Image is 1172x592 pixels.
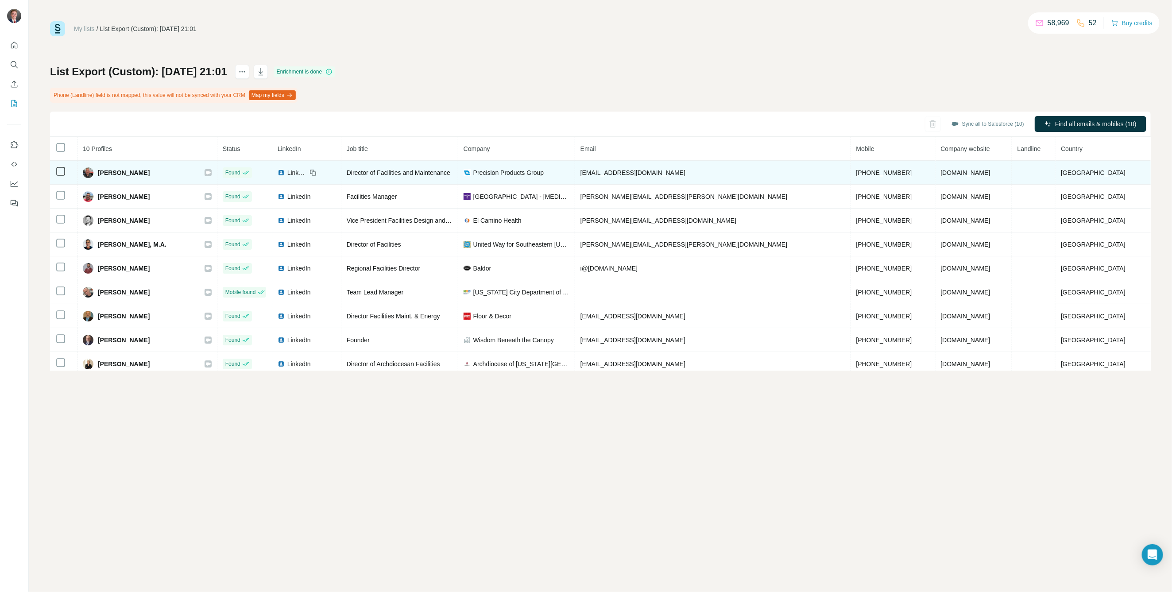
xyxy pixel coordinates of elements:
[941,241,990,248] span: [DOMAIN_NAME]
[473,312,511,321] span: Floor & Decor
[98,288,150,297] span: [PERSON_NAME]
[7,156,21,172] button: Use Surfe API
[274,66,336,77] div: Enrichment is done
[98,168,150,177] span: [PERSON_NAME]
[83,335,93,345] img: Avatar
[97,24,98,33] li: /
[580,217,736,224] span: [PERSON_NAME][EMAIL_ADDRESS][DOMAIN_NAME]
[464,145,490,152] span: Company
[287,336,311,344] span: LinkedIn
[464,193,471,200] img: company-logo
[347,360,440,368] span: Director of Archdiocesan Facilities
[223,145,240,152] span: Status
[1035,116,1146,132] button: Find all emails & mobiles (10)
[225,360,240,368] span: Found
[98,192,150,201] span: [PERSON_NAME]
[856,193,912,200] span: [PHONE_NUMBER]
[1061,360,1126,368] span: [GEOGRAPHIC_DATA]
[856,313,912,320] span: [PHONE_NUMBER]
[287,216,311,225] span: LinkedIn
[580,145,596,152] span: Email
[83,287,93,298] img: Avatar
[1089,18,1097,28] p: 52
[347,217,479,224] span: Vice President Facilities Design and Real Estate
[941,217,990,224] span: [DOMAIN_NAME]
[464,313,471,320] img: company-logo
[580,313,685,320] span: [EMAIL_ADDRESS][DOMAIN_NAME]
[347,265,421,272] span: Regional Facilities Director
[225,217,240,224] span: Found
[1061,313,1126,320] span: [GEOGRAPHIC_DATA]
[83,145,112,152] span: 10 Profiles
[945,117,1030,131] button: Sync all to Salesforce (10)
[347,313,440,320] span: Director Facilities Maint. & Energy
[347,241,401,248] span: Director of Facilities
[856,265,912,272] span: [PHONE_NUMBER]
[7,9,21,23] img: Avatar
[347,193,397,200] span: Facilities Manager
[1061,337,1126,344] span: [GEOGRAPHIC_DATA]
[941,313,990,320] span: [DOMAIN_NAME]
[98,312,150,321] span: [PERSON_NAME]
[347,145,368,152] span: Job title
[7,137,21,153] button: Use Surfe on LinkedIn
[83,215,93,226] img: Avatar
[856,217,912,224] span: [PHONE_NUMBER]
[287,192,311,201] span: LinkedIn
[98,240,166,249] span: [PERSON_NAME], M.A.
[98,264,150,273] span: [PERSON_NAME]
[473,240,569,249] span: United Way for Southeastern [US_STATE]
[473,168,544,177] span: Precision Products Group
[473,336,554,344] span: Wisdom Beneath the Canopy
[347,289,403,296] span: Team Lead Manager
[50,65,227,79] h1: List Export (Custom): [DATE] 21:01
[7,37,21,53] button: Quick start
[941,289,990,296] span: [DOMAIN_NAME]
[278,169,285,176] img: LinkedIn logo
[856,241,912,248] span: [PHONE_NUMBER]
[464,169,471,176] img: company-logo
[347,169,450,176] span: Director of Facilities and Maintenance
[98,336,150,344] span: [PERSON_NAME]
[473,192,569,201] span: [GEOGRAPHIC_DATA] - [MEDICAL_DATA][GEOGRAPHIC_DATA]
[287,240,311,249] span: LinkedIn
[473,264,491,273] span: Baldor
[287,288,311,297] span: LinkedIn
[278,337,285,344] img: LinkedIn logo
[1061,193,1126,200] span: [GEOGRAPHIC_DATA]
[1061,145,1083,152] span: Country
[580,360,685,368] span: [EMAIL_ADDRESS][DOMAIN_NAME]
[287,264,311,273] span: LinkedIn
[464,289,471,296] img: company-logo
[473,288,569,297] span: [US_STATE] City Department of Transportation
[856,360,912,368] span: [PHONE_NUMBER]
[856,289,912,296] span: [PHONE_NUMBER]
[225,336,240,344] span: Found
[856,145,874,152] span: Mobile
[580,265,638,272] span: i@[DOMAIN_NAME]
[1048,18,1069,28] p: 58,969
[7,57,21,73] button: Search
[249,90,296,100] button: Map my fields
[278,217,285,224] img: LinkedIn logo
[941,265,990,272] span: [DOMAIN_NAME]
[83,167,93,178] img: Avatar
[83,191,93,202] img: Avatar
[225,193,240,201] span: Found
[7,195,21,211] button: Feedback
[7,76,21,92] button: Enrich CSV
[225,264,240,272] span: Found
[580,193,788,200] span: [PERSON_NAME][EMAIL_ADDRESS][PERSON_NAME][DOMAIN_NAME]
[83,311,93,321] img: Avatar
[856,337,912,344] span: [PHONE_NUMBER]
[580,169,685,176] span: [EMAIL_ADDRESS][DOMAIN_NAME]
[225,288,256,296] span: Mobile found
[1142,544,1163,565] div: Open Intercom Messenger
[473,360,569,368] span: Archdiocese of [US_STATE][GEOGRAPHIC_DATA]
[347,337,370,344] span: Founder
[225,240,240,248] span: Found
[473,216,522,225] span: El Camino Health
[1061,241,1126,248] span: [GEOGRAPHIC_DATA]
[856,169,912,176] span: [PHONE_NUMBER]
[278,241,285,248] img: LinkedIn logo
